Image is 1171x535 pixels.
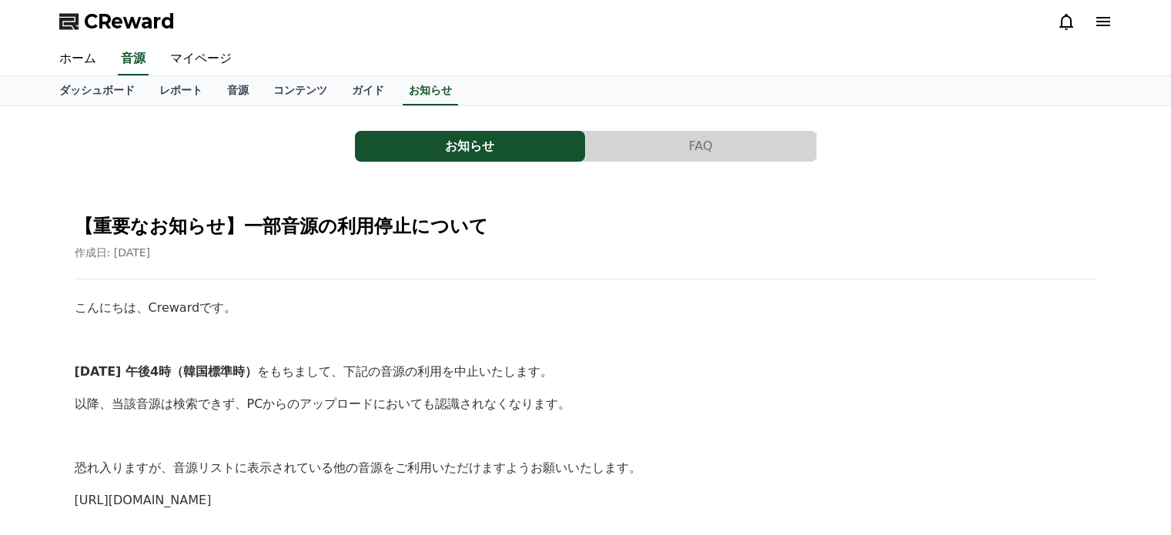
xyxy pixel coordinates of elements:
a: お知らせ [403,76,458,105]
a: レポート [147,76,215,105]
button: FAQ [586,131,816,162]
h2: 【重要なお知らせ】一部音源の利用停止について [75,214,1097,239]
a: 音源 [215,76,261,105]
strong: [DATE] 午後4時（韓国標準時） [75,364,258,379]
a: 音源 [118,43,149,75]
a: CReward [59,9,175,34]
span: 作成日: [DATE] [75,246,151,259]
a: コンテンツ [261,76,340,105]
span: CReward [84,9,175,34]
a: [URL][DOMAIN_NAME] [75,493,212,507]
p: 恐れ入りますが、音源リストに表示されている他の音源をご利用いただけますようお願いいたします。 [75,458,1097,478]
a: マイページ [158,43,244,75]
p: こんにちは、Crewardです。 [75,298,1097,318]
p: をもちまして、下記の音源の利用を中止いたします。 [75,362,1097,382]
a: お知らせ [355,131,586,162]
a: ガイド [340,76,396,105]
a: FAQ [586,131,817,162]
a: ダッシュボード [47,76,147,105]
p: 以降、当該音源は検索できず、PCからのアップロードにおいても認識されなくなります。 [75,394,1097,414]
a: ホーム [47,43,109,75]
button: お知らせ [355,131,585,162]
